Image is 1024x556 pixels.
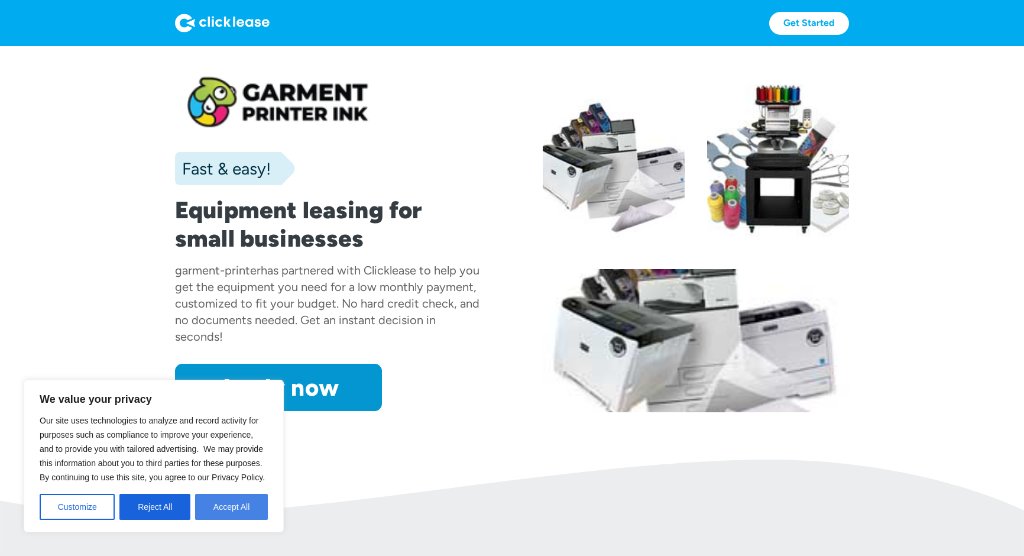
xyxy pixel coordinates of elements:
[175,263,261,277] div: garment-printer
[769,12,849,35] a: Get Started
[175,14,270,33] img: Logo
[119,494,190,520] button: Reject All
[40,494,115,520] button: Customize
[175,157,271,180] div: Fast & easy!
[40,392,268,406] p: We value your privacy
[175,263,479,344] div: has partnered with Clicklease to help you get the equipment you need for a low monthly payment, c...
[24,380,284,532] div: We value your privacy
[40,416,265,482] span: Our site uses technologies to analyze and record activity for purposes such as compliance to impr...
[175,364,382,411] a: Apply now
[195,494,268,520] button: Accept All
[175,196,481,253] h1: Equipment leasing for small businesses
